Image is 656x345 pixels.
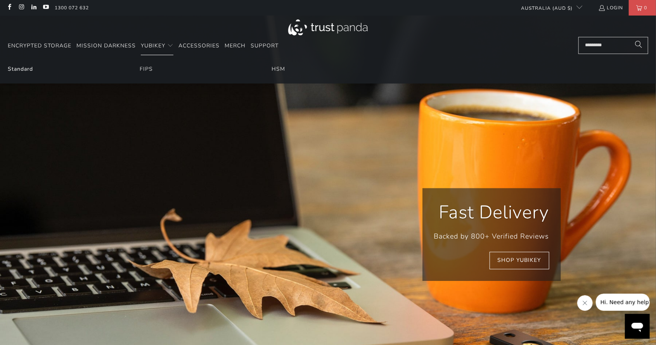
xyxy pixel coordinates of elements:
[8,37,71,55] a: Encrypted Storage
[141,37,173,55] summary: YubiKey
[178,42,220,49] span: Accessories
[225,37,246,55] a: Merch
[225,42,246,49] span: Merch
[578,37,648,54] input: Search...
[272,65,285,73] a: HSM
[490,252,549,270] a: Shop YubiKey
[251,42,279,49] span: Support
[140,65,153,73] a: FIPS
[8,65,33,73] a: Standard
[76,37,136,55] a: Mission Darkness
[434,231,549,242] p: Backed by 800+ Verified Reviews
[577,295,593,311] iframe: Close message
[42,5,49,11] a: Trust Panda Australia on YouTube
[5,5,56,12] span: Hi. Need any help?
[629,37,648,54] button: Search
[596,294,650,311] iframe: Message from company
[625,314,650,339] iframe: Button to launch messaging window
[141,42,165,49] span: YubiKey
[8,37,279,55] nav: Translation missing: en.navigation.header.main_nav
[251,37,279,55] a: Support
[55,3,89,12] a: 1300 072 632
[598,3,623,12] a: Login
[76,42,136,49] span: Mission Darkness
[6,5,12,11] a: Trust Panda Australia on Facebook
[178,37,220,55] a: Accessories
[434,200,549,225] p: Fast Delivery
[18,5,24,11] a: Trust Panda Australia on Instagram
[288,19,368,35] img: Trust Panda Australia
[8,42,71,49] span: Encrypted Storage
[30,5,37,11] a: Trust Panda Australia on LinkedIn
